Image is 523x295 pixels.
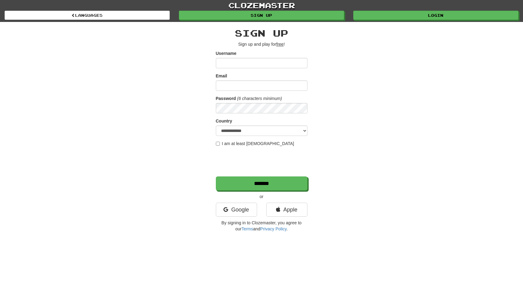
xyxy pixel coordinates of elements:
[216,142,220,146] input: I am at least [DEMOGRAPHIC_DATA]
[237,96,282,101] em: (6 characters minimum)
[216,118,232,124] label: Country
[216,50,237,56] label: Username
[242,226,253,231] a: Terms
[216,150,309,173] iframe: reCAPTCHA
[216,95,236,101] label: Password
[276,42,284,47] u: free
[216,73,227,79] label: Email
[216,28,307,38] h2: Sign up
[179,11,344,20] a: Sign up
[216,140,294,147] label: I am at least [DEMOGRAPHIC_DATA]
[216,220,307,232] p: By signing in to Clozemaster, you agree to our and .
[260,226,286,231] a: Privacy Policy
[353,11,518,20] a: Login
[216,203,257,217] a: Google
[216,41,307,47] p: Sign up and play for !
[266,203,307,217] a: Apple
[5,11,170,20] a: Languages
[216,194,307,200] p: or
